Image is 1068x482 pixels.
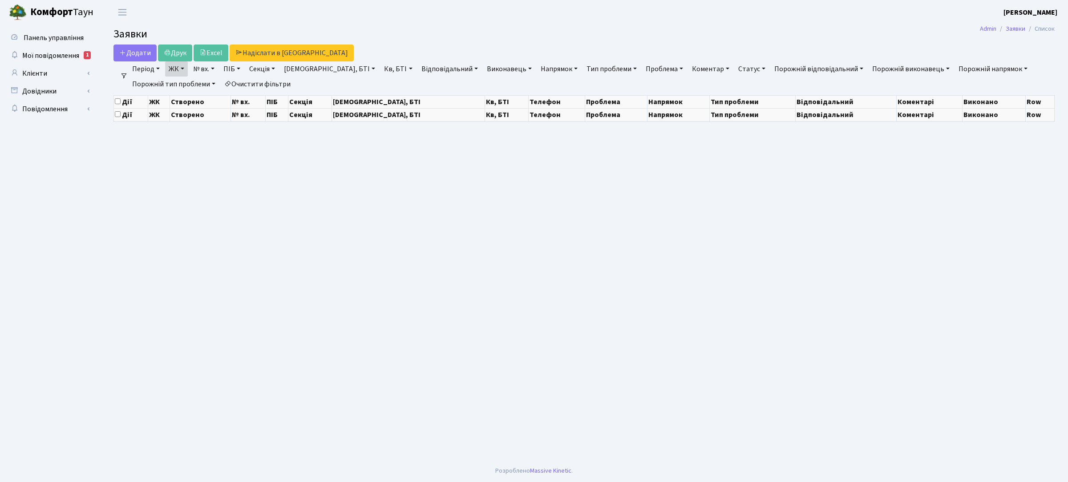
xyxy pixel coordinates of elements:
[129,77,219,92] a: Порожній тип проблеми
[647,95,710,108] th: Напрямок
[485,95,528,108] th: Кв, БТІ
[1026,108,1055,121] th: Row
[4,100,93,118] a: Повідомлення
[955,61,1031,77] a: Порожній напрямок
[148,95,170,108] th: ЖК
[583,61,640,77] a: Тип проблеми
[647,108,710,121] th: Напрямок
[231,108,265,121] th: № вх.
[537,61,581,77] a: Напрямок
[114,108,148,121] th: Дії
[30,5,73,19] b: Комфорт
[9,4,27,21] img: logo.png
[963,95,1026,108] th: Виконано
[170,95,231,108] th: Створено
[113,26,147,42] span: Заявки
[796,95,897,108] th: Відповідальний
[111,5,133,20] button: Переключити навігацію
[22,51,79,61] span: Мої повідомлення
[113,45,157,61] a: Додати
[585,95,647,108] th: Проблема
[1006,24,1025,33] a: Заявки
[642,61,687,77] a: Проблема
[495,466,573,476] div: Розроблено .
[220,61,244,77] a: ПІБ
[332,95,485,108] th: [DEMOGRAPHIC_DATA], БТІ
[485,108,528,121] th: Кв, БТІ
[231,95,265,108] th: № вх.
[1003,7,1057,18] a: [PERSON_NAME]
[4,65,93,82] a: Клієнти
[380,61,416,77] a: Кв, БТІ
[119,48,151,58] span: Додати
[1025,24,1055,34] li: Список
[148,108,170,121] th: ЖК
[963,108,1026,121] th: Виконано
[288,108,332,121] th: Секція
[897,95,963,108] th: Коментарі
[4,29,93,47] a: Панель управління
[194,45,228,61] a: Excel
[530,466,571,475] a: Massive Kinetic
[30,5,93,20] span: Таун
[280,61,379,77] a: [DEMOGRAPHIC_DATA], БТІ
[1003,8,1057,17] b: [PERSON_NAME]
[528,95,585,108] th: Телефон
[688,61,733,77] a: Коментар
[897,108,963,121] th: Коментарі
[585,108,647,121] th: Проблема
[170,108,231,121] th: Створено
[84,51,91,59] div: 1
[980,24,996,33] a: Admin
[4,82,93,100] a: Довідники
[230,45,354,61] a: Надіслати в [GEOGRAPHIC_DATA]
[158,45,192,61] a: Друк
[221,77,294,92] a: Очистити фільтри
[114,95,148,108] th: Дії
[266,95,288,108] th: ПІБ
[735,61,769,77] a: Статус
[710,108,796,121] th: Тип проблеми
[528,108,585,121] th: Телефон
[483,61,535,77] a: Виконавець
[710,95,796,108] th: Тип проблеми
[246,61,279,77] a: Секція
[4,47,93,65] a: Мої повідомлення1
[288,95,332,108] th: Секція
[165,61,188,77] a: ЖК
[24,33,84,43] span: Панель управління
[771,61,867,77] a: Порожній відповідальний
[869,61,953,77] a: Порожній виконавець
[332,108,485,121] th: [DEMOGRAPHIC_DATA], БТІ
[796,108,897,121] th: Відповідальний
[266,108,288,121] th: ПІБ
[967,20,1068,38] nav: breadcrumb
[190,61,218,77] a: № вх.
[129,61,163,77] a: Період
[1026,95,1055,108] th: Row
[418,61,481,77] a: Відповідальний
